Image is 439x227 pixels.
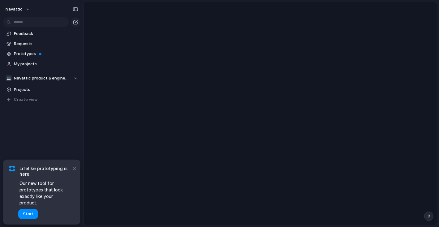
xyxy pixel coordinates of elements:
a: My projects [3,59,80,69]
a: Prototypes [3,49,80,58]
span: Projects [14,87,78,93]
a: Projects [3,85,80,94]
span: Feedback [14,31,78,37]
a: Feedback [3,29,80,38]
span: Prototypes [14,51,78,57]
span: Our new tool for prototypes that look exactly like your product. [19,180,71,206]
span: Create view [14,96,38,103]
button: Start [18,209,38,219]
span: navattic [6,6,23,12]
button: Create view [3,95,80,104]
button: navattic [3,4,33,14]
a: Requests [3,39,80,49]
span: Requests [14,41,78,47]
button: Dismiss [70,165,78,172]
button: 💻Navattic product & engineering [3,74,80,83]
span: Navattic product & engineering [14,75,70,81]
div: 💻 [6,75,12,81]
span: Start [23,211,33,217]
span: Lifelike prototyping is here [19,166,71,177]
span: My projects [14,61,78,67]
